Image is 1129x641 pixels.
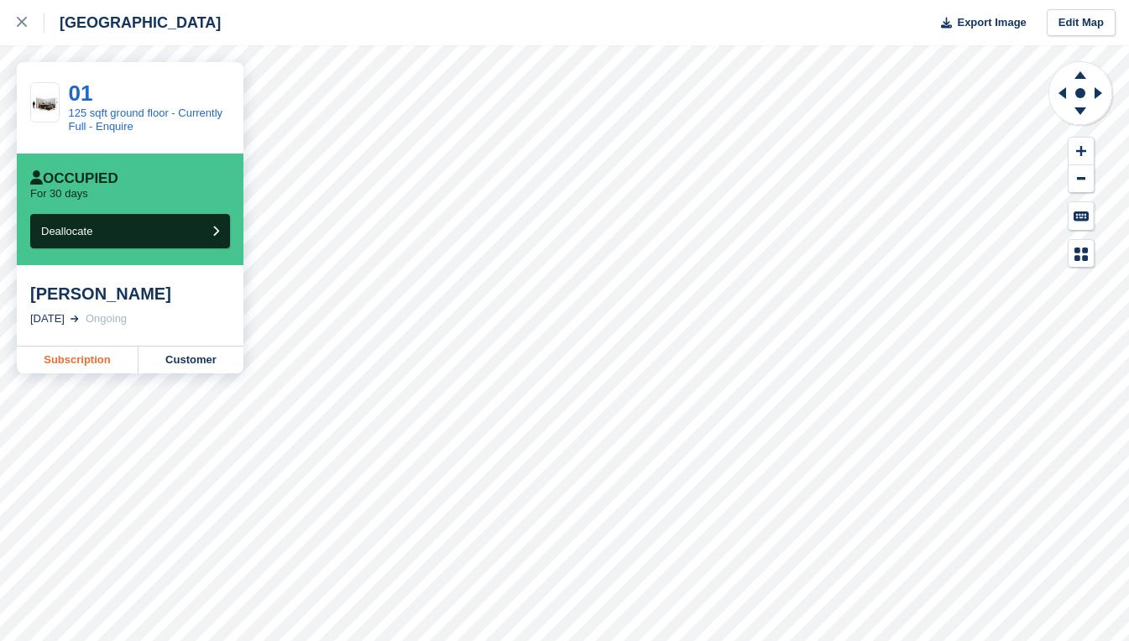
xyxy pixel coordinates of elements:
div: [GEOGRAPHIC_DATA] [44,13,221,33]
a: 01 [68,81,92,106]
a: Customer [139,347,243,373]
div: [PERSON_NAME] [30,284,230,304]
div: [DATE] [30,310,65,327]
a: Subscription [17,347,139,373]
p: For 30 days [30,187,88,201]
span: Deallocate [41,225,92,237]
img: 125ft%20.png [31,88,59,116]
div: Occupied [30,170,118,187]
button: Deallocate [30,214,230,248]
button: Keyboard Shortcuts [1069,202,1094,230]
img: arrow-right-light-icn-cde0832a797a2874e46488d9cf13f60e5c3a73dbe684e267c42b8395dfbc2abf.svg [71,315,79,322]
button: Map Legend [1069,240,1094,268]
button: Zoom In [1069,138,1094,165]
button: Zoom Out [1069,165,1094,193]
button: Export Image [931,9,1027,37]
span: Export Image [957,14,1026,31]
a: 125 sqft ground floor - Currently Full - Enquire [68,107,222,133]
a: Edit Map [1047,9,1116,37]
div: Ongoing [86,310,127,327]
